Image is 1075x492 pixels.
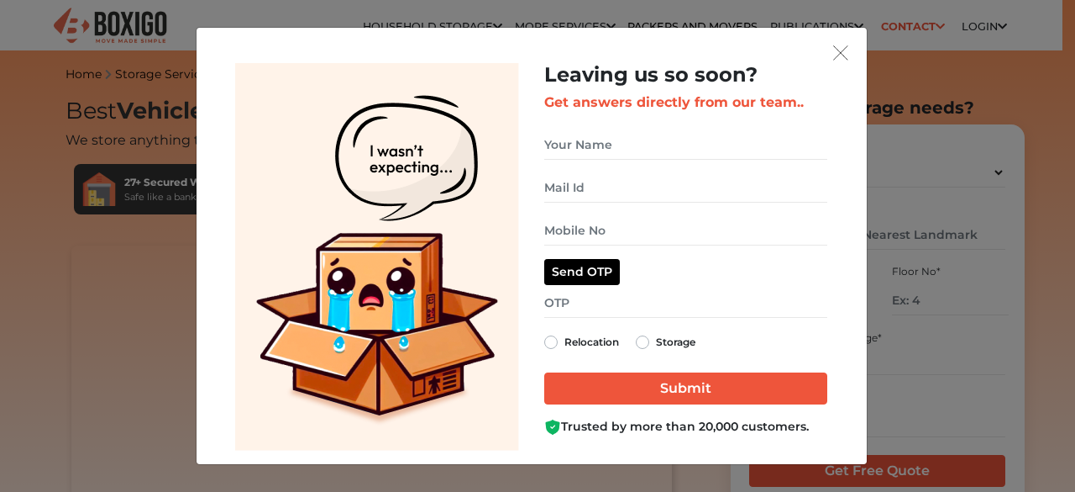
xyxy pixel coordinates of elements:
h3: Get answers directly from our team.. [544,94,827,110]
div: Trusted by more than 20,000 customers. [544,418,827,436]
label: Storage [656,332,695,352]
input: Mail Id [544,173,827,203]
label: Relocation [564,332,619,352]
img: Lead Welcome Image [235,63,519,451]
button: Send OTP [544,259,620,285]
input: Mobile No [544,216,827,246]
input: Your Name [544,130,827,160]
img: Boxigo Customer Shield [544,419,561,436]
h2: Leaving us so soon? [544,63,827,87]
img: exit [833,45,848,61]
input: OTP [544,288,827,318]
input: Submit [544,373,827,405]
